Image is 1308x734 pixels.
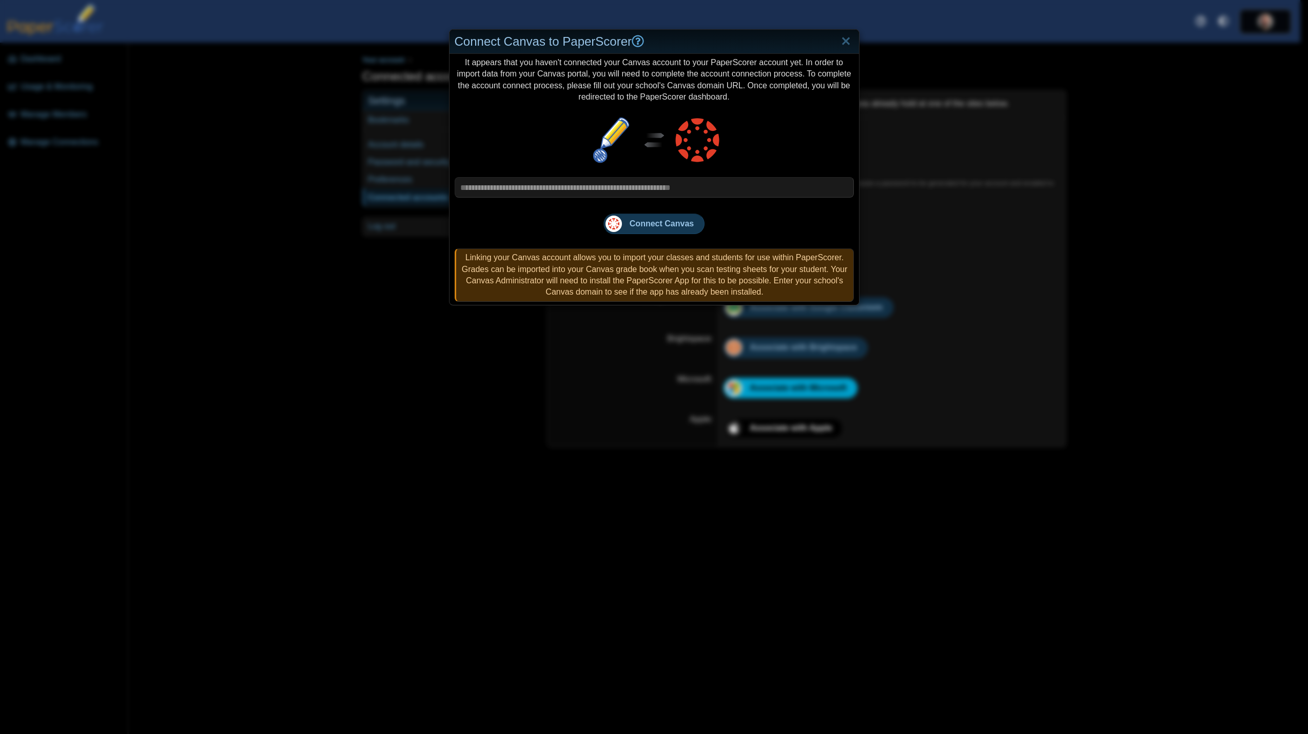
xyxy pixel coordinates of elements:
[672,114,723,166] img: canvas-logo.png
[630,219,694,228] span: Connect Canvas
[603,214,705,234] button: Connect Canvas
[450,54,859,305] div: It appears that you haven't connected your Canvas account to your PaperScorer account yet. In ord...
[585,114,637,166] img: paper-scorer-favicon.png
[450,30,859,54] div: Connect Canvas to PaperScorer
[838,33,854,50] a: Close
[637,133,672,147] img: sync.svg
[455,248,854,302] div: Linking your Canvas account allows you to import your classes and students for use within PaperSc...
